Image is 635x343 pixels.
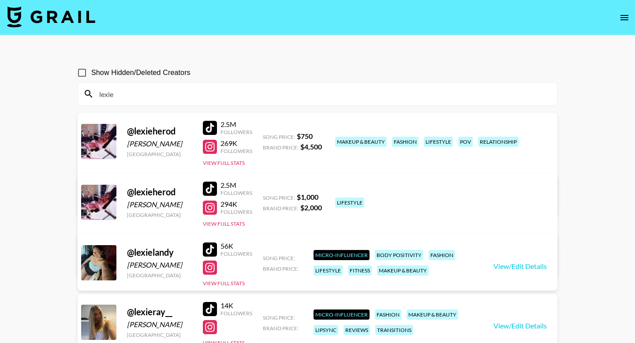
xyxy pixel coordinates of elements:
[220,242,252,250] div: 56K
[220,190,252,196] div: Followers
[493,262,547,271] a: View/Edit Details
[424,137,453,147] div: lifestyle
[203,160,245,166] button: View Full Stats
[263,144,299,151] span: Brand Price:
[297,193,318,201] strong: $ 1,000
[127,151,192,157] div: [GEOGRAPHIC_DATA]
[314,265,343,276] div: lifestyle
[127,332,192,338] div: [GEOGRAPHIC_DATA]
[220,148,252,154] div: Followers
[392,137,418,147] div: fashion
[377,265,429,276] div: makeup & beauty
[220,301,252,310] div: 14K
[263,194,295,201] span: Song Price:
[220,310,252,317] div: Followers
[335,198,364,208] div: lifestyle
[220,250,252,257] div: Followers
[375,325,413,335] div: transitions
[127,247,192,258] div: @ lexielandy
[220,181,252,190] div: 2.5M
[127,272,192,279] div: [GEOGRAPHIC_DATA]
[127,200,192,209] div: [PERSON_NAME]
[263,265,299,272] span: Brand Price:
[314,325,338,335] div: lipsync
[263,205,299,212] span: Brand Price:
[314,250,370,260] div: Micro-Influencer
[375,309,401,320] div: fashion
[314,309,370,320] div: Micro-Influencer
[493,321,547,330] a: View/Edit Details
[127,320,192,329] div: [PERSON_NAME]
[127,261,192,269] div: [PERSON_NAME]
[127,306,192,317] div: @ lexieray__
[127,212,192,218] div: [GEOGRAPHIC_DATA]
[458,137,473,147] div: pov
[263,255,295,261] span: Song Price:
[263,314,295,321] span: Song Price:
[220,200,252,209] div: 294K
[407,309,458,320] div: makeup & beauty
[344,325,370,335] div: reviews
[127,126,192,137] div: @ lexieherod
[127,186,192,198] div: @ lexieherod
[220,129,252,135] div: Followers
[263,325,299,332] span: Brand Price:
[335,137,387,147] div: makeup & beauty
[348,265,372,276] div: fitness
[297,132,313,140] strong: $ 750
[220,209,252,215] div: Followers
[375,250,423,260] div: body positivity
[220,139,252,148] div: 269K
[91,67,190,78] span: Show Hidden/Deleted Creators
[7,6,95,27] img: Grail Talent
[220,120,252,129] div: 2.5M
[616,9,633,26] button: open drawer
[478,137,519,147] div: relationship
[203,220,245,227] button: View Full Stats
[300,203,322,212] strong: $ 2,000
[429,250,455,260] div: fashion
[127,139,192,148] div: [PERSON_NAME]
[94,87,552,101] input: Search by User Name
[300,142,322,151] strong: $ 4,500
[203,280,245,287] button: View Full Stats
[263,134,295,140] span: Song Price:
